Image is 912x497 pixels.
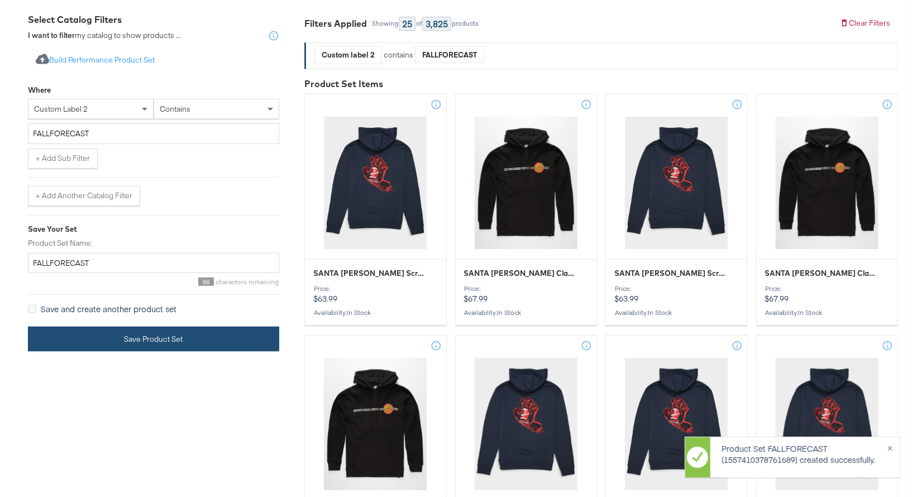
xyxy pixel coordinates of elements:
[28,50,163,71] button: Build Performance Product Set
[464,285,589,304] p: $67.99
[160,104,190,114] span: contains
[614,285,739,304] p: $63.99
[28,30,75,40] strong: I want to filter
[422,17,451,31] div: 3,825
[34,104,88,114] span: custom label 2
[765,285,890,304] p: $67.99
[416,46,484,63] div: FALLFORECAST
[464,268,576,279] span: SANTA CRUZ Classic Dot Mens Hoodie
[28,85,51,95] div: Where
[28,327,279,352] button: Save Product Set
[416,20,422,27] div: of
[614,309,739,317] div: Availability :
[198,278,214,286] span: 88
[304,78,898,90] div: Product Set Items
[498,308,522,317] span: in stock
[28,253,279,274] input: Give your set a descriptive name
[28,238,279,248] label: Product Set Name:
[28,30,181,41] div: my catalog to show products ...
[832,13,898,34] button: Clear Filters
[799,308,823,317] span: in stock
[28,186,140,206] button: + Add Another Catalog Filter
[313,268,425,279] span: SANTA CRUZ Screaming Hand Mens Hoodie
[313,309,438,317] div: Availability :
[765,268,877,279] span: SANTA CRUZ Classic Dot Mens Hoodie
[315,46,381,64] div: Custom label 2
[765,309,890,317] div: Availability :
[28,149,98,169] button: + Add Sub Filter
[28,123,279,144] input: Enter a value for your filter
[28,13,279,26] div: Select Catalog Filters
[371,20,399,27] div: Showing
[313,285,438,304] p: $63.99
[41,303,176,314] span: Save and create another product set
[614,285,739,293] div: Price:
[451,20,479,27] div: products
[313,285,438,293] div: Price:
[765,285,890,293] div: Price:
[28,278,279,286] div: characters remaining
[347,308,371,317] span: in stock
[382,50,415,60] div: contains
[614,268,726,279] span: SANTA CRUZ Screaming Hand Mens Hoodie
[464,285,589,293] div: Price:
[28,224,279,235] div: Save Your Set
[399,17,416,31] div: 25
[304,17,367,30] div: Filters Applied
[648,308,672,317] span: in stock
[464,309,589,317] div: Availability :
